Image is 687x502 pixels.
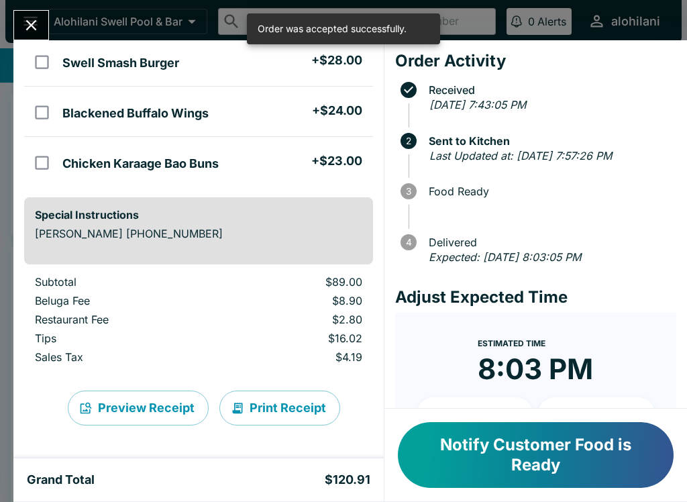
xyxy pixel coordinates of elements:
p: Subtotal [35,275,209,289]
time: 8:03 PM [478,352,593,387]
p: $89.00 [230,275,362,289]
h5: + $24.00 [312,103,362,119]
text: 2 [406,136,411,146]
p: $2.80 [230,313,362,326]
h5: Chicken Karaage Bao Buns [62,156,219,172]
text: 3 [406,186,411,197]
div: Order was accepted successfully. [258,17,407,40]
table: orders table [24,275,373,369]
h5: Swell Smash Burger [62,55,179,71]
h5: + $28.00 [311,52,362,68]
em: [DATE] 7:43:05 PM [429,98,526,111]
h6: Special Instructions [35,208,362,221]
h4: Order Activity [395,51,676,71]
p: Tips [35,332,209,345]
button: Preview Receipt [68,391,209,425]
span: Estimated Time [478,338,545,348]
p: $16.02 [230,332,362,345]
span: Received [422,84,676,96]
h5: Blackened Buffalo Wings [62,105,209,121]
button: Notify Customer Food is Ready [398,422,674,488]
button: Close [14,11,48,40]
span: Food Ready [422,185,676,197]
p: Sales Tax [35,350,209,364]
h5: Grand Total [27,472,95,488]
p: [PERSON_NAME] [PHONE_NUMBER] [35,227,362,240]
p: Restaurant Fee [35,313,209,326]
span: Delivered [422,236,676,248]
button: + 20 [538,397,655,431]
em: Expected: [DATE] 8:03:05 PM [429,250,581,264]
h5: $120.91 [325,472,370,488]
text: 4 [405,237,411,248]
h4: Adjust Expected Time [395,287,676,307]
h5: + $23.00 [311,153,362,169]
p: $8.90 [230,294,362,307]
button: + 10 [417,397,533,431]
p: Beluga Fee [35,294,209,307]
em: Last Updated at: [DATE] 7:57:26 PM [429,149,612,162]
p: $4.19 [230,350,362,364]
span: Sent to Kitchen [422,135,676,147]
button: Print Receipt [219,391,340,425]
